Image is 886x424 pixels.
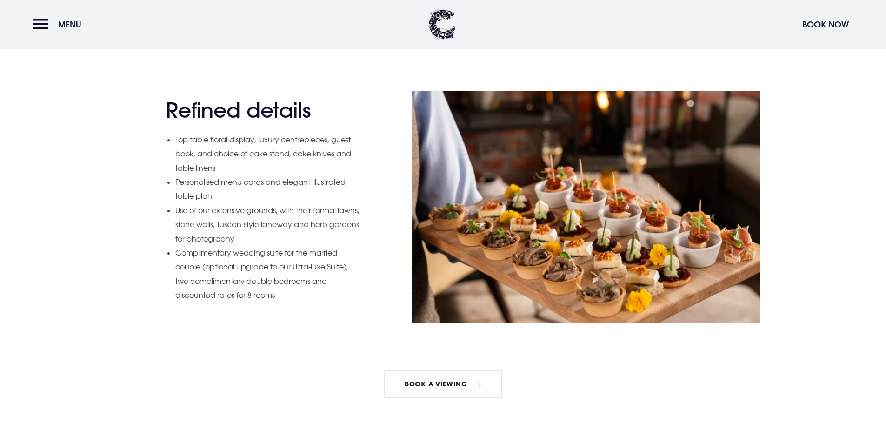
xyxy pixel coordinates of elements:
button: Book Now [798,14,853,34]
img: Midweek Wedding Package Northern Ireland [412,91,760,323]
span: Menu [58,19,81,30]
img: Clandeboye Lodge [428,9,456,40]
li: Personalised menu cards and elegant illustrated table plan [175,175,361,203]
a: Book a Viewing [384,370,503,398]
h2: Refined details [166,98,347,123]
button: Menu [33,14,86,34]
li: Use of our extensive grounds, with their formal lawns, stone walls, Tuscan-style laneway and herb... [175,203,361,246]
li: Complimentary wedding suite for the married couple (optional upgrade to our Ultra-luxe Suite), tw... [175,246,361,303]
li: Top table floral display, luxury centrepieces, guest book, and choice of cake stand, cake knives ... [175,133,361,175]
